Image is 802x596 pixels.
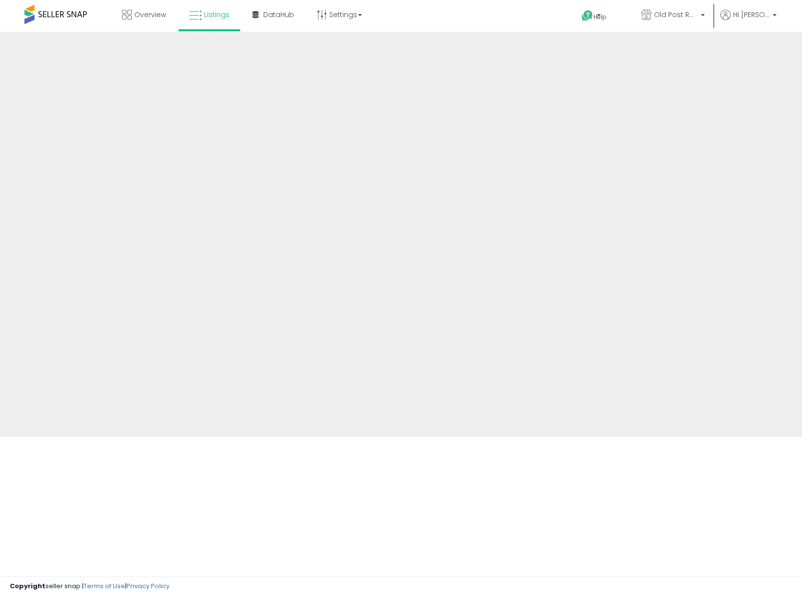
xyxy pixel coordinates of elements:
[134,10,166,20] span: Overview
[204,10,230,20] span: Listings
[654,10,698,20] span: Old Post Road LLC
[733,10,770,20] span: Hi [PERSON_NAME]
[574,2,626,32] a: Help
[263,10,294,20] span: DataHub
[593,13,607,21] span: Help
[720,10,777,32] a: Hi [PERSON_NAME]
[581,10,593,22] i: Get Help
